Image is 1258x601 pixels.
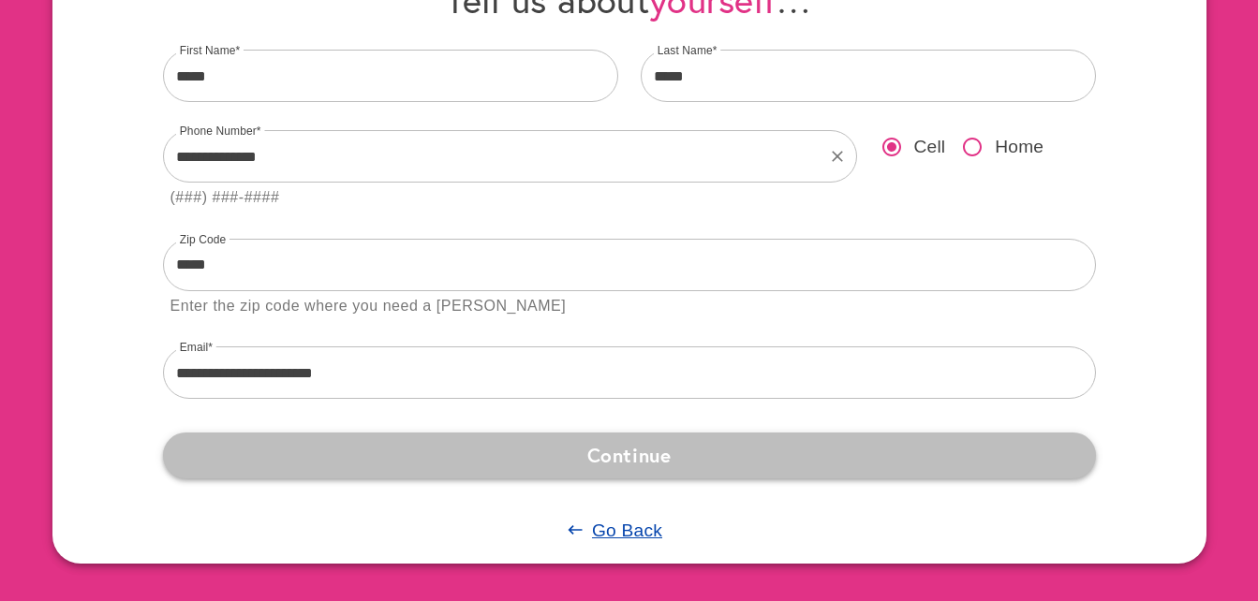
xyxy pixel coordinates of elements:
button: Continue [163,432,1096,477]
span: Home [995,134,1043,161]
u: Go Back [592,520,662,540]
span: Cell [914,134,946,161]
div: (###) ###-#### [170,185,280,211]
div: Enter the zip code where you need a [PERSON_NAME] [170,294,567,319]
span: Continue [178,438,1081,472]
